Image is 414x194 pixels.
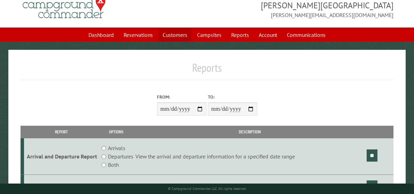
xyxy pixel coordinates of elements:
[193,28,226,41] a: Campsites
[157,94,206,100] label: From:
[134,138,366,175] td: View the arrival and departure information for a specified date range
[108,152,133,161] label: Departures
[21,61,393,80] h1: Reports
[24,126,98,138] th: Report
[99,126,134,138] th: Options
[158,28,192,41] a: Customers
[255,28,281,41] a: Account
[283,28,330,41] a: Communications
[119,28,157,41] a: Reservations
[227,28,253,41] a: Reports
[24,138,98,175] td: Arrival and Departure Report
[208,94,257,100] label: To:
[108,161,119,169] label: Both
[134,126,366,138] th: Description
[168,186,247,191] small: © Campground Commander LLC. All rights reserved.
[84,28,118,41] a: Dashboard
[108,144,125,152] label: Arrivals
